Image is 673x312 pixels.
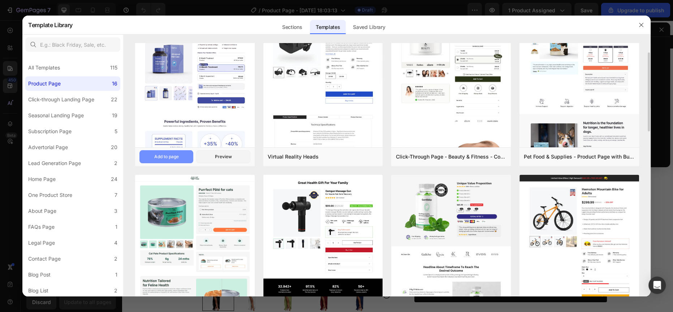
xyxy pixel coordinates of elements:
div: Preview [215,153,232,160]
div: Add to page [154,153,179,160]
p: Material De Calidad Premium [305,143,426,152]
div: FAQs Page [28,223,55,231]
div: Sections [276,20,308,34]
button: Add to page [139,150,193,163]
div: One Product Store [28,191,72,199]
div: Legal Page [28,239,55,247]
button: Añadir Al Carrito [293,258,485,282]
div: 22 [111,95,117,104]
h2: Template Library [28,16,73,34]
div: 4 [114,239,117,247]
div: Templates [310,20,346,34]
div: Advertorial Page [28,143,68,152]
div: 20 [111,143,117,152]
div: Blog List [28,286,48,295]
p: Edición Limitada Piezas Únicas [305,129,426,138]
div: Seasonal Landing Page [28,111,84,120]
div: Añadir Al Carrito [362,266,416,275]
div: 7 [115,191,117,199]
div: Product Page [28,79,61,88]
div: 115 [110,63,117,72]
div: Home Page [28,175,56,184]
button: Preview [196,150,250,163]
div: 16 [112,79,117,88]
div: Virtual Reality Heads [268,152,319,161]
p: Elegancia y sofisticación en un diseño exclusivo [293,111,484,119]
button: Carousel Next Arrow [260,270,269,279]
input: E.g.: Black Friday, Sale, etc. [25,37,120,52]
div: Pet Food & Supplies - Product Page with Bundle [524,152,635,161]
div: 5 [115,127,117,136]
div: Open Intercom Messenger [648,277,666,294]
div: 2 [114,254,117,263]
div: All Templates [28,63,60,72]
p: Ajuste Cómodo Que Realza [PERSON_NAME] [305,157,426,166]
div: Kaching Bundles [316,223,354,231]
div: 1 [115,270,117,279]
div: Click-through Landing Page [28,95,94,104]
p: 8,000+ Clientes Contentos [291,18,347,25]
span: Publish the page to see the content. [298,193,479,200]
div: 3 [114,207,117,215]
div: 2 [114,286,117,295]
span: Custom code [298,183,479,191]
p: (449 Reviews) [329,46,359,51]
div: 24 [111,175,117,184]
div: 2 [114,159,117,168]
div: Subscription Page [28,127,72,136]
p: Envió Gratis Solo Hoy! [223,18,271,25]
div: About Page [28,207,56,215]
div: Lead Generation Page [28,159,81,168]
div: 19 [112,111,117,120]
button: Kaching Bundles [295,219,359,236]
img: KachingBundles.png [301,223,310,232]
div: Saved Library [347,20,391,34]
div: 1 [115,223,117,231]
p: ¡La Oferta Termina Hoy! [361,246,427,253]
p: Moda De lujo [293,95,484,101]
h1: Vestido Medialuna Edición Limitada [293,54,485,93]
div: Blog Post [28,270,51,279]
div: Click-Through Page - Beauty & Fitness - Cosmetic [396,152,506,161]
div: Contact Page [28,254,61,263]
